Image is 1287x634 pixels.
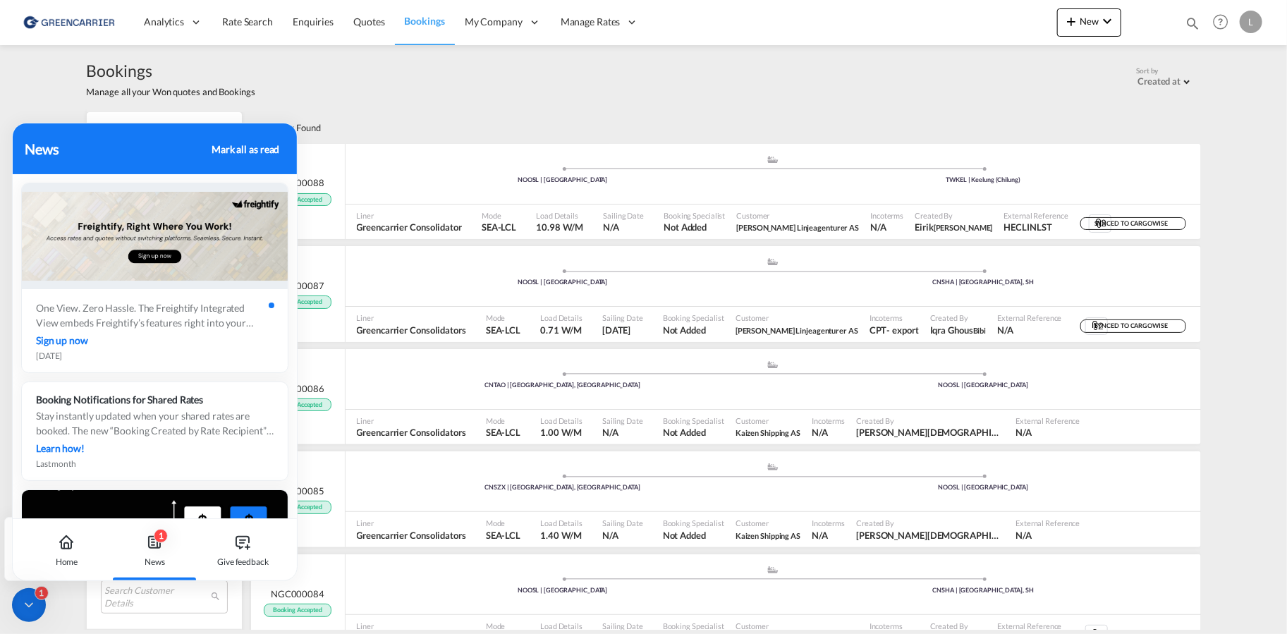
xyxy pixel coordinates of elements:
[540,427,582,438] span: 1.00 W/M
[1063,16,1116,27] span: New
[664,210,725,221] span: Booking Specialist
[536,221,583,233] span: 10.98 W/M
[357,312,466,323] span: Liner
[930,621,987,631] span: Created By
[664,221,725,233] span: Not Added
[1090,320,1101,331] md-icon: icon-attachment
[997,621,1061,631] span: External Reference
[915,221,992,233] span: Eirik Rasmussen
[1080,319,1186,333] div: SYNCED TO CARGOWISE
[663,529,724,542] span: Not Added
[602,518,643,528] span: Sailing Date
[663,324,724,336] span: Not Added
[357,621,466,631] span: Liner
[736,221,859,233] span: Hecksher Linjeagenturer AS
[357,426,466,439] span: Greencarrier Consolidators
[764,361,781,368] md-icon: assets/icons/custom/ship-fill.svg
[1089,214,1111,233] div: 2
[486,518,520,528] span: Mode
[271,279,324,292] span: NGC000087
[870,312,919,323] span: Incoterms
[357,415,466,426] span: Liner
[812,426,828,439] div: N/A
[603,210,644,221] span: Sailing Date
[1094,219,1171,233] span: SYNCED TO CARGOWISE
[663,312,724,323] span: Booking Specialist
[887,324,919,336] div: - export
[264,398,331,412] span: Booking Accepted
[736,210,859,221] span: Customer
[1185,16,1200,37] div: icon-magnify
[21,6,116,38] img: e39c37208afe11efa9cb1d7a6ea7d6f5.png
[353,483,774,492] div: CNSZX | [GEOGRAPHIC_DATA], [GEOGRAPHIC_DATA]
[405,15,445,27] span: Bookings
[1004,221,1068,233] span: HECLINLST
[271,484,324,497] span: NGC000085
[1015,529,1080,542] span: N/A
[870,324,919,336] span: CPT export
[930,324,987,336] span: Iqra Ghous Bibi
[812,415,845,426] span: Incoterms
[1015,415,1080,426] span: External Reference
[773,176,1194,185] div: TWKEL | Keelung (Chilung)
[812,529,828,542] div: N/A
[856,426,1004,439] span: Per Kristian Edvartsen
[736,326,858,335] span: [PERSON_NAME] Linjeagenturer AS
[997,312,1061,323] span: External Reference
[271,587,324,600] span: NGC000084
[602,415,643,426] span: Sailing Date
[540,530,582,541] span: 1.40 W/M
[602,426,643,439] span: N/A
[486,324,520,336] span: SEA-LCL
[930,312,987,323] span: Created By
[870,210,903,221] span: Incoterms
[251,144,1201,240] div: NGC000088 Booking Accepted assets/icons/custom/ship-fill.svgassets/icons/custom/roll-o-plane.svgP...
[736,223,859,232] span: [PERSON_NAME] Linjeagenturer AS
[1057,8,1121,37] button: icon-plus 400-fgNewicon-chevron-down
[1093,218,1104,229] md-icon: icon-attachment
[486,312,520,323] span: Mode
[870,324,887,336] div: CPT
[540,621,582,631] span: Load Details
[357,529,466,542] span: Greencarrier Consolidators
[357,221,463,233] span: Greencarrier Consolidator
[602,324,643,336] span: 5 Oct 2025
[915,210,992,221] span: Created By
[602,621,643,631] span: Sailing Date
[1085,317,1108,336] div: 2
[663,518,724,528] span: Booking Specialist
[773,381,1194,390] div: NOOSL | [GEOGRAPHIC_DATA]
[1137,75,1181,87] div: Created at
[736,518,800,528] span: Customer
[271,382,324,395] span: NGC000086
[663,621,724,631] span: Booking Specialist
[486,415,520,426] span: Mode
[736,324,858,336] span: Hecksher Linjeagenturer AS
[1094,322,1171,335] span: SYNCED TO CARGOWISE
[973,326,987,335] span: Bibi
[1240,11,1262,33] div: L
[997,324,1061,336] span: N/A
[736,529,800,542] span: Kaizen Shipping AS
[736,621,858,631] span: Customer
[482,221,516,233] span: SEA-LCL
[271,176,324,189] span: NGC000088
[1063,13,1080,30] md-icon: icon-plus 400-fg
[764,156,781,163] md-icon: assets/icons/custom/ship-fill.svg
[736,428,800,437] span: Kaizen Shipping AS
[856,518,1004,528] span: Created By
[1185,16,1200,31] md-icon: icon-magnify
[736,531,800,540] span: Kaizen Shipping AS
[870,221,886,233] div: N/A
[540,324,582,336] span: 0.71 W/M
[486,621,520,631] span: Mode
[764,258,781,265] md-icon: assets/icons/custom/ship-fill.svg
[264,604,331,617] span: Booking Accepted
[251,246,1201,342] div: NGC000087 Booking Accepted assets/icons/custom/ship-fill.svgassets/icons/custom/roll-o-plane.svgP...
[736,312,858,323] span: Customer
[87,59,255,82] span: Bookings
[357,324,466,336] span: Greencarrier Consolidators
[540,518,582,528] span: Load Details
[482,210,516,221] span: Mode
[663,426,724,439] span: Not Added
